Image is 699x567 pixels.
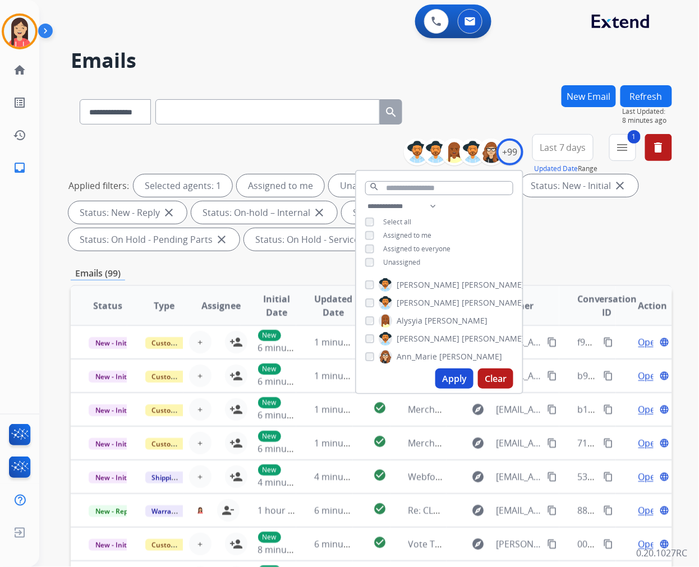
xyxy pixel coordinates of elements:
[258,442,318,455] span: 6 minutes ago
[68,228,240,251] div: Status: On Hold - Pending Parts
[604,472,614,482] mat-icon: content_copy
[520,174,638,197] div: Status: New - Initial
[547,505,557,515] mat-icon: content_copy
[660,404,670,414] mat-icon: language
[258,397,281,408] p: New
[374,502,387,515] mat-icon: check_circle
[547,371,557,381] mat-icon: content_copy
[614,179,627,192] mat-icon: close
[89,472,141,483] span: New - Initial
[229,436,243,450] mat-icon: person_add
[660,438,670,448] mat-icon: language
[660,539,670,549] mat-icon: language
[197,537,203,551] span: +
[215,233,228,246] mat-icon: close
[374,401,387,414] mat-icon: check_circle
[189,533,211,555] button: +
[540,145,586,150] span: Last 7 days
[547,337,557,347] mat-icon: content_copy
[197,335,203,349] span: +
[68,179,129,192] p: Applied filters:
[496,504,541,517] span: [EMAIL_ADDRESS][DOMAIN_NAME]
[604,404,614,414] mat-icon: content_copy
[478,368,513,389] button: Clear
[435,368,473,389] button: Apply
[258,476,318,488] span: 4 minutes ago
[244,228,394,251] div: Status: On Hold - Servicers
[660,472,670,482] mat-icon: language
[329,174,401,197] div: Unassigned
[191,201,337,224] div: Status: On-hold – Internal
[637,547,688,560] p: 0.20.1027RC
[383,257,420,267] span: Unassigned
[660,337,670,347] mat-icon: language
[197,403,203,416] span: +
[229,335,243,349] mat-icon: person_add
[638,436,661,450] span: Open
[638,504,661,517] span: Open
[638,470,661,483] span: Open
[189,432,211,454] button: +
[258,431,281,442] p: New
[535,164,578,173] button: Updated Date
[374,536,387,549] mat-icon: check_circle
[628,130,641,144] span: 1
[189,331,211,353] button: +
[229,369,243,382] mat-icon: person_add
[197,369,203,382] span: +
[660,371,670,381] mat-icon: language
[471,504,485,517] mat-icon: explore
[383,217,411,227] span: Select all
[89,371,141,382] span: New - Initial
[13,161,26,174] mat-icon: inbox
[197,436,203,450] span: +
[13,63,26,77] mat-icon: home
[258,342,318,354] span: 6 minutes ago
[439,351,502,362] span: [PERSON_NAME]
[532,134,594,161] button: Last 7 days
[425,315,488,326] span: [PERSON_NAME]
[604,337,614,347] mat-icon: content_copy
[222,504,235,517] mat-icon: person_remove
[4,16,35,47] img: avatar
[638,537,661,551] span: Open
[397,297,459,308] span: [PERSON_NAME]
[604,505,614,515] mat-icon: content_copy
[609,134,636,161] button: 1
[145,539,218,551] span: Customer Support
[604,371,614,381] mat-icon: content_copy
[374,435,387,448] mat-icon: check_circle
[71,49,672,72] h2: Emails
[145,371,218,382] span: Customer Support
[397,351,437,362] span: Ann_Marie
[145,472,222,483] span: Shipping Protection
[197,507,204,514] img: agent-avatar
[89,539,141,551] span: New - Initial
[638,403,661,416] span: Open
[145,337,218,349] span: Customer Support
[13,96,26,109] mat-icon: list_alt
[201,299,241,312] span: Assignee
[616,286,673,325] th: Action
[89,337,141,349] span: New - Initial
[189,465,211,488] button: +
[314,403,370,416] span: 1 minute ago
[496,537,541,551] span: [PERSON_NAME][DOMAIN_NAME][EMAIL_ADDRESS][DOMAIN_NAME]
[547,472,557,482] mat-icon: content_copy
[562,85,616,107] button: New Email
[547,404,557,414] mat-icon: content_copy
[134,174,232,197] div: Selected agents: 1
[471,436,485,450] mat-icon: explore
[535,164,598,173] span: Range
[462,333,525,344] span: [PERSON_NAME]
[496,470,541,483] span: [EMAIL_ADDRESS][DOMAIN_NAME]
[237,174,324,197] div: Assigned to me
[258,363,281,375] p: New
[258,375,318,388] span: 6 minutes ago
[93,299,122,312] span: Status
[229,537,243,551] mat-icon: person_add
[13,128,26,142] mat-icon: history
[369,182,379,192] mat-icon: search
[197,470,203,483] span: +
[616,141,629,154] mat-icon: menu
